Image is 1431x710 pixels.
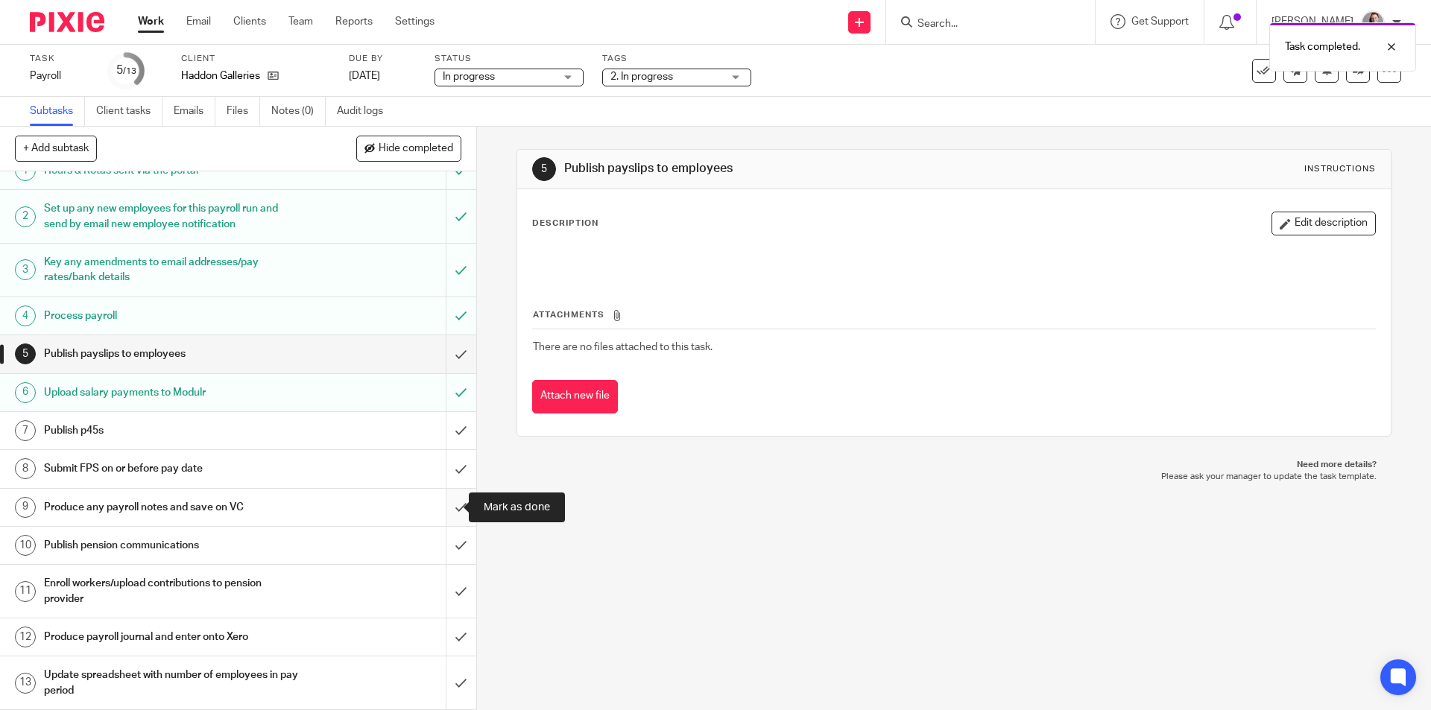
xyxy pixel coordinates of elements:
[44,457,302,480] h1: Submit FPS on or before pay date
[44,572,302,610] h1: Enroll workers/upload contributions to pension provider
[335,14,373,29] a: Reports
[531,459,1376,471] p: Need more details?
[44,159,302,182] h1: Hours & Rotas sent via the portal
[1272,212,1376,235] button: Edit description
[435,53,584,65] label: Status
[44,664,302,702] h1: Update spreadsheet with number of employees in pay period
[44,419,302,442] h1: Publish p45s
[30,97,85,126] a: Subtasks
[44,343,302,365] h1: Publish payslips to employees
[181,69,260,83] p: Haddon Galleries
[15,497,36,518] div: 9
[15,581,36,602] div: 11
[44,197,302,235] h1: Set up any new employees for this payroll run and send by email new employee notification
[15,673,36,694] div: 13
[181,53,330,65] label: Client
[564,161,986,177] h1: Publish payslips to employees
[15,535,36,556] div: 10
[138,14,164,29] a: Work
[356,136,461,161] button: Hide completed
[395,14,435,29] a: Settings
[15,343,36,364] div: 5
[15,136,97,161] button: + Add subtask
[186,14,211,29] a: Email
[44,534,302,557] h1: Publish pension communications
[15,259,36,280] div: 3
[379,143,453,155] span: Hide completed
[443,72,495,82] span: In progress
[44,251,302,289] h1: Key any amendments to email addresses/pay rates/bank details
[532,218,598,229] p: Description
[227,97,260,126] a: Files
[532,157,556,181] div: 5
[15,458,36,479] div: 8
[531,471,1376,483] p: Please ask your manager to update the task template.
[602,53,751,65] label: Tags
[15,305,36,326] div: 4
[1285,39,1360,54] p: Task completed.
[532,380,618,413] button: Attach new file
[15,420,36,441] div: 7
[123,67,136,75] small: /13
[30,12,104,32] img: Pixie
[288,14,313,29] a: Team
[15,206,36,227] div: 2
[349,53,416,65] label: Due by
[15,627,36,647] div: 12
[44,496,302,519] h1: Produce any payroll notes and save on VC
[610,72,673,82] span: 2. In progress
[15,382,36,403] div: 6
[1304,163,1376,175] div: Instructions
[349,71,380,81] span: [DATE]
[30,69,89,83] div: Payroll
[533,311,604,319] span: Attachments
[533,342,713,352] span: There are no files attached to this task.
[44,305,302,327] h1: Process payroll
[15,160,36,181] div: 1
[30,53,89,65] label: Task
[233,14,266,29] a: Clients
[271,97,326,126] a: Notes (0)
[174,97,215,126] a: Emails
[44,626,302,648] h1: Produce payroll journal and enter onto Xero
[44,381,302,404] h1: Upload salary payments to Modulr
[1361,10,1385,34] img: High%20Res%20Andrew%20Price%20Accountants%20_Poppy%20Jakes%20Photography-3%20-%20Copy.jpg
[116,62,136,79] div: 5
[96,97,162,126] a: Client tasks
[337,97,394,126] a: Audit logs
